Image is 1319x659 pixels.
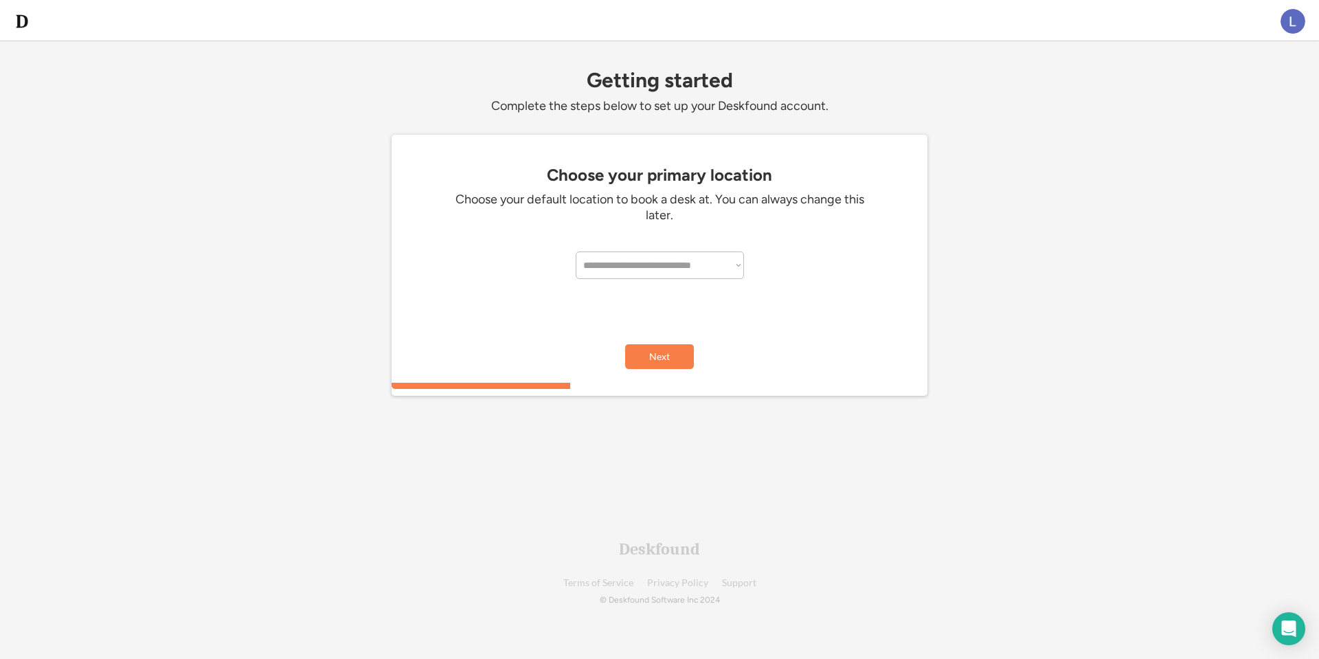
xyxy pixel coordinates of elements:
div: Complete the steps below to set up your Deskfound account. [392,98,927,114]
img: ACg8ocLYiq2d0L_mNUqVA82WtKrGYew5GLov55smAaYB1o8vMimEkg=s96-c [1281,9,1305,34]
button: Next [625,344,694,369]
a: Privacy Policy [647,578,708,588]
div: Choose your primary location [398,166,921,185]
div: 33.3333333333333% [394,383,930,389]
div: Getting started [392,69,927,91]
div: Choose your default location to book a desk at. You can always change this later. [453,192,866,224]
div: Open Intercom Messenger [1272,612,1305,645]
a: Terms of Service [563,578,633,588]
a: Support [722,578,756,588]
div: Deskfound [619,541,700,557]
img: d-whitebg.png [14,13,30,30]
